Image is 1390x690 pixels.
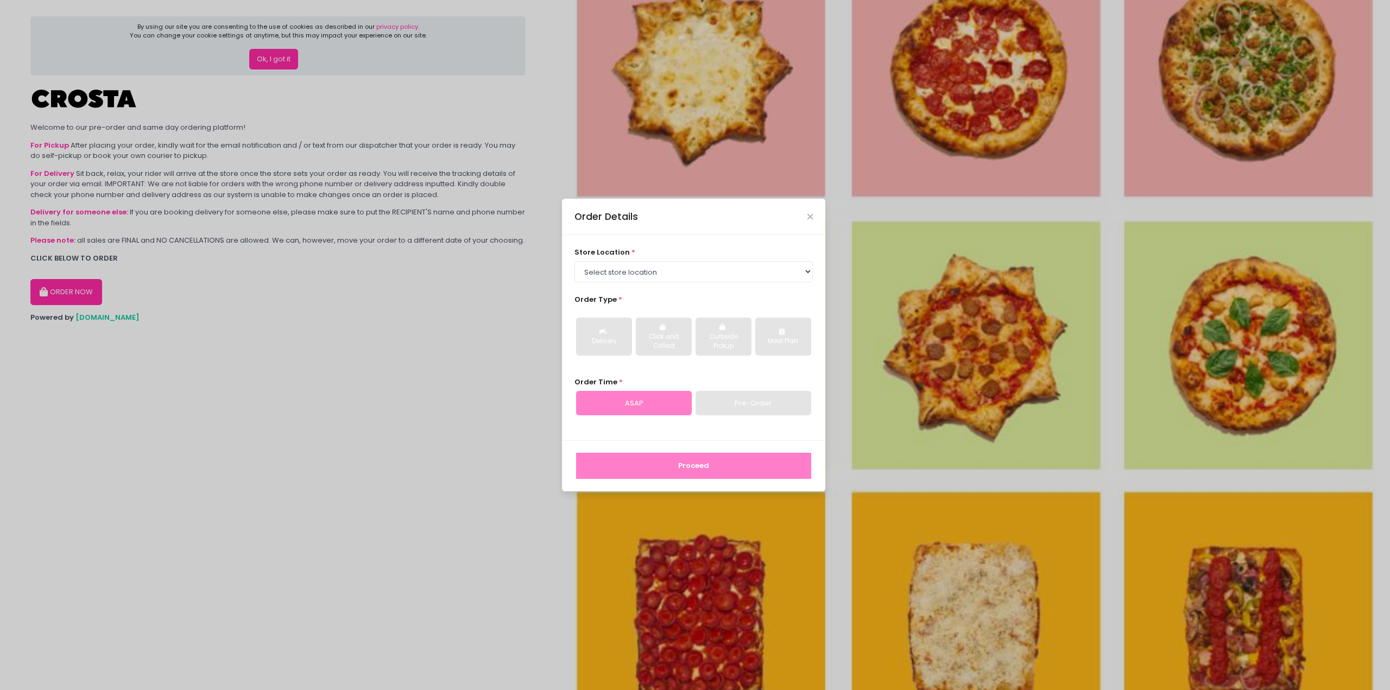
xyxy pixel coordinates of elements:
[636,318,692,356] button: Click and Collect
[696,318,751,356] button: Curbside Pickup
[576,453,811,479] button: Proceed
[643,332,684,351] div: Click and Collect
[755,318,811,356] button: Meal Plan
[763,337,804,346] div: Meal Plan
[576,318,632,356] button: Delivery
[574,210,638,224] div: Order Details
[574,247,630,257] span: store location
[584,337,624,346] div: Delivery
[574,377,617,387] span: Order Time
[574,294,617,305] span: Order Type
[807,214,813,219] button: Close
[703,332,744,351] div: Curbside Pickup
